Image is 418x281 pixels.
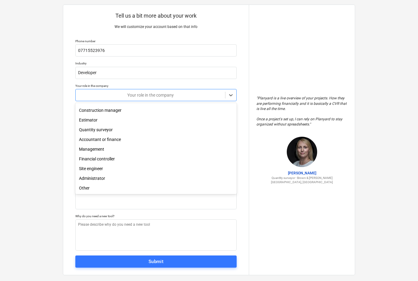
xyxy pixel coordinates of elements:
[388,252,418,281] iframe: Chat Widget
[75,183,237,193] div: Other
[75,84,237,88] div: Your role in the company
[75,154,237,164] div: Financial controller
[75,24,237,29] p: We will customize your account based on that info
[75,12,237,19] p: Tell us a bit more about your work
[75,173,237,183] div: Administrator
[256,96,348,127] p: " Planyard is a live overview of your projects. How they are performing financially and it is bas...
[75,115,237,125] div: Estimator
[75,214,237,218] div: Why do you need a new tool?
[287,137,317,167] img: Claire Hill
[256,171,348,176] p: [PERSON_NAME]
[149,258,164,266] div: Submit
[75,144,237,154] div: Management
[75,105,237,115] div: Construction manager
[75,135,237,144] div: Accountant or finance
[75,61,237,65] div: Industry
[75,39,237,43] div: Phone number
[256,176,348,180] p: Quantity surveyor - Brown & [PERSON_NAME]
[75,67,237,79] input: Industry
[75,164,237,173] div: Site engineer
[75,255,237,268] button: Submit
[75,44,237,57] input: Your phone number
[256,180,348,184] p: [GEOGRAPHIC_DATA], [GEOGRAPHIC_DATA]
[75,125,237,135] div: Quantity surveyor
